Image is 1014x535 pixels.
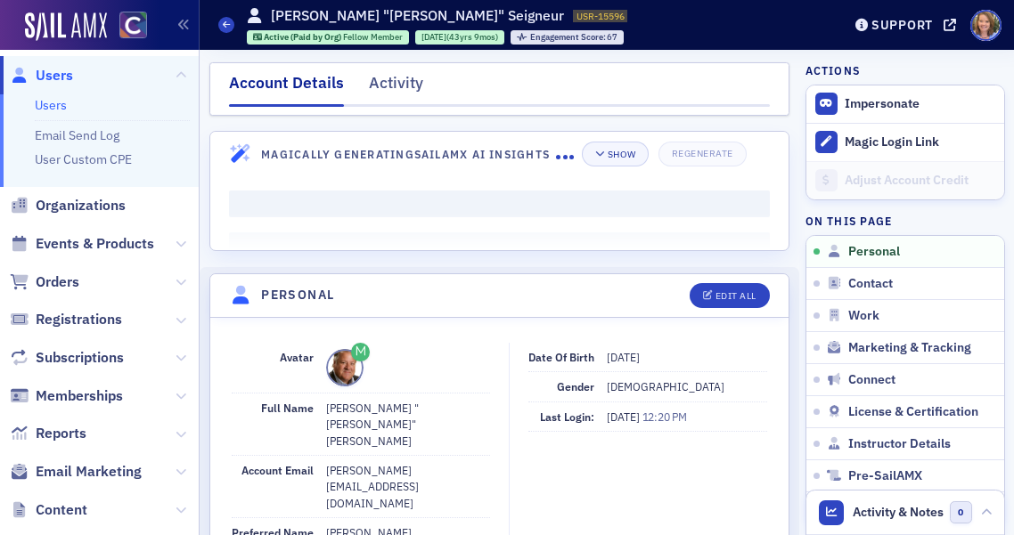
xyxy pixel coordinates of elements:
[848,340,971,356] span: Marketing & Tracking
[950,501,972,523] span: 0
[343,31,403,43] span: Fellow Member
[530,31,608,43] span: Engagement Score :
[36,234,154,254] span: Events & Products
[10,348,124,368] a: Subscriptions
[326,393,490,455] dd: [PERSON_NAME] "[PERSON_NAME]" [PERSON_NAME]
[271,6,564,26] h1: [PERSON_NAME] "[PERSON_NAME]" Seigneur
[805,213,1005,229] h4: On this page
[36,386,123,406] span: Memberships
[25,12,107,41] img: SailAMX
[35,151,132,167] a: User Custom CPE
[845,96,920,112] button: Impersonate
[229,71,344,107] div: Account Details
[264,31,343,43] span: Active (Paid by Org)
[530,33,618,43] div: 67
[871,17,933,33] div: Support
[247,30,410,45] div: Active (Paid by Org): Active (Paid by Org): Fellow Member
[528,350,594,364] span: Date of Birth
[421,31,446,43] span: [DATE]
[848,468,922,484] span: Pre-SailAMX
[36,462,142,482] span: Email Marketing
[36,500,87,520] span: Content
[848,308,879,324] span: Work
[806,123,1004,161] button: Magic Login Link
[261,146,556,162] h4: Magically Generating SailAMX AI Insights
[107,12,147,42] a: View Homepage
[582,142,649,166] button: Show
[511,30,624,45] div: Engagement Score: 67
[10,66,73,85] a: Users
[36,196,126,215] span: Organizations
[608,150,635,159] div: Show
[36,424,86,443] span: Reports
[848,372,895,388] span: Connect
[10,196,126,215] a: Organizations
[10,500,87,520] a: Content
[280,350,314,364] span: Avatar
[261,286,334,304] h4: Personal
[848,436,951,452] span: Instructor Details
[36,66,73,85] span: Users
[10,234,154,254] a: Events & Products
[658,142,747,166] button: Regenerate
[369,71,423,104] div: Activity
[848,404,978,420] span: License & Certification
[326,456,490,517] dd: [PERSON_NAME][EMAIL_ADDRESS][DOMAIN_NAME]
[10,462,142,482] a: Email Marketing
[261,401,314,415] span: Full Name
[35,127,119,143] a: Email Send Log
[36,310,122,329] span: Registrations
[690,283,770,308] button: Edit All
[848,244,900,260] span: Personal
[36,348,124,368] span: Subscriptions
[805,62,861,78] h4: Actions
[540,409,594,424] span: Last Login:
[10,272,79,292] a: Orders
[577,10,625,22] span: USR-15596
[10,386,123,406] a: Memberships
[35,97,67,113] a: Users
[253,31,404,43] a: Active (Paid by Org) Fellow Member
[607,409,642,424] span: [DATE]
[853,503,944,522] span: Activity & Notes
[806,161,1004,199] a: Adjust Account Credit
[119,12,147,39] img: SailAMX
[241,463,314,477] span: Account Email
[415,30,504,45] div: 1981-11-18 00:00:00
[36,272,79,292] span: Orders
[642,409,687,424] span: 12:20 PM
[970,10,1002,41] span: Profile
[848,276,893,292] span: Contact
[607,372,767,401] dd: [DEMOGRAPHIC_DATA]
[845,173,994,189] div: Adjust Account Credit
[845,134,994,150] div: Magic Login Link
[607,350,640,364] span: [DATE]
[557,379,594,393] span: Gender
[10,310,122,329] a: Registrations
[10,424,86,443] a: Reports
[716,291,756,301] div: Edit All
[421,31,498,43] div: (43yrs 9mos)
